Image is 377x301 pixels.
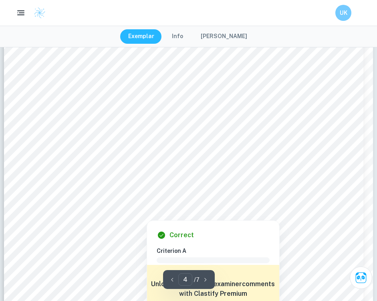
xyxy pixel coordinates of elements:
p: / 7 [194,275,200,284]
img: Clastify logo [34,7,46,19]
button: Info [164,29,191,44]
h6: UK [339,8,348,17]
h6: Correct [169,230,194,240]
button: UK [335,5,351,21]
a: Clastify logo [29,7,46,19]
button: [PERSON_NAME] [193,29,255,44]
h6: Unlock access to all examiner comments with Clastify Premium [151,279,275,299]
h6: Criterion A [157,246,276,255]
button: Ask Clai [350,266,372,289]
button: Exemplar [120,29,162,44]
